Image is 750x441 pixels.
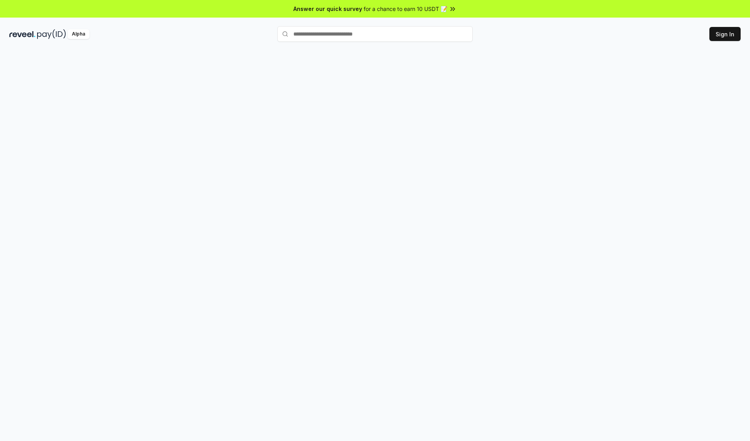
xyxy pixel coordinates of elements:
button: Sign In [709,27,741,41]
img: reveel_dark [9,29,36,39]
span: Answer our quick survey [293,5,362,13]
span: for a chance to earn 10 USDT 📝 [364,5,447,13]
div: Alpha [68,29,89,39]
img: pay_id [37,29,66,39]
